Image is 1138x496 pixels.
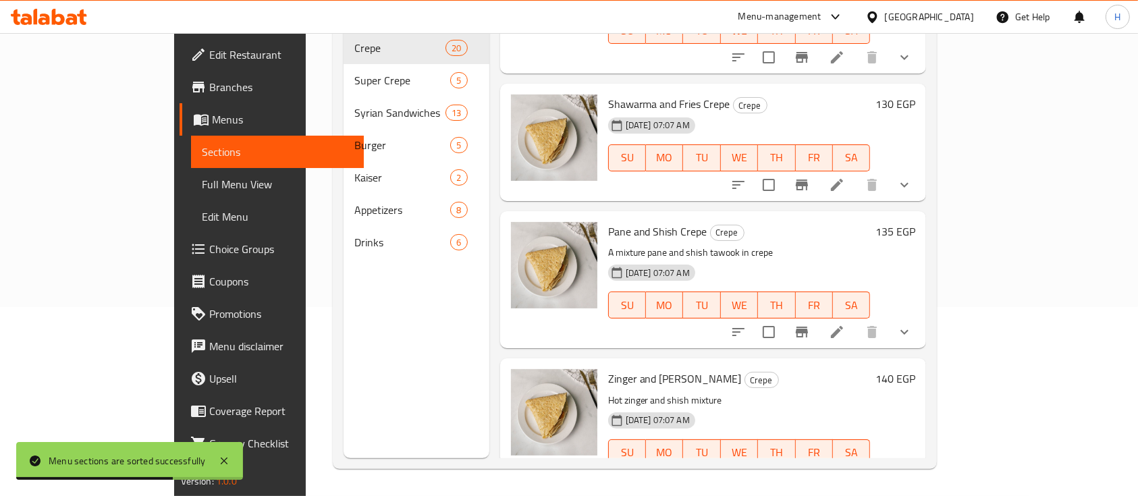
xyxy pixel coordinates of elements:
span: Appetizers [354,202,451,218]
span: MO [651,443,678,462]
span: Menus [212,111,354,128]
div: Drinks6 [344,226,489,258]
button: SU [608,292,646,319]
h6: 130 EGP [875,94,915,113]
button: delete [856,169,888,201]
span: 2 [451,171,466,184]
div: Kaiser2 [344,161,489,194]
span: SA [838,148,865,167]
img: Shawarma and Fries Crepe [511,94,597,181]
div: items [450,234,467,250]
span: SU [614,148,641,167]
span: [DATE] 07:07 AM [620,414,695,426]
img: Zinger and Shish Crepe [511,369,597,456]
span: Drinks [354,234,451,250]
span: FR [801,296,828,315]
span: Super Crepe [354,72,451,88]
div: items [445,40,467,56]
span: [DATE] 07:07 AM [620,119,695,132]
div: Burger [354,137,451,153]
a: Edit Menu [191,200,364,233]
a: Coverage Report [180,395,364,427]
svg: Show Choices [896,49,913,65]
span: Zinger and [PERSON_NAME] [608,368,742,389]
img: Pane and Shish Crepe [511,222,597,308]
span: WE [726,443,753,462]
nav: Menu sections [344,26,489,264]
span: H [1114,9,1120,24]
button: MO [646,292,683,319]
span: WE [726,296,753,315]
button: sort-choices [722,316,755,348]
span: TU [688,443,715,462]
button: show more [888,316,921,348]
button: FR [796,439,833,466]
span: MO [651,148,678,167]
div: Appetizers8 [344,194,489,226]
span: TH [763,21,790,40]
span: SU [614,443,641,462]
div: Crepe [710,225,744,241]
a: Edit menu item [829,49,845,65]
button: WE [721,292,758,319]
span: Select to update [755,171,783,199]
div: Super Crepe5 [344,64,489,97]
span: SA [838,21,865,40]
button: FR [796,292,833,319]
button: Branch-specific-item [786,316,818,348]
span: Select to update [755,43,783,72]
span: Crepe [711,225,744,240]
a: Edit Restaurant [180,38,364,71]
button: SA [833,439,870,466]
div: Menu sections are sorted successfully [49,453,205,468]
div: items [450,72,467,88]
button: Branch-specific-item [786,41,818,74]
a: Edit menu item [829,177,845,193]
span: 6 [451,236,466,249]
button: Branch-specific-item [786,169,818,201]
span: [DATE] 07:07 AM [620,267,695,279]
button: show more [888,169,921,201]
span: Shawarma and Fries Crepe [608,94,730,114]
a: Branches [180,71,364,103]
div: Crepe [733,97,767,113]
button: TU [683,292,720,319]
span: TH [763,148,790,167]
span: TU [688,148,715,167]
span: SA [838,296,865,315]
button: delete [856,41,888,74]
button: show more [888,41,921,74]
span: Syrian Sandwiches [354,105,446,121]
span: Edit Menu [202,209,354,225]
span: WE [726,148,753,167]
button: SU [608,144,646,171]
button: SU [608,439,646,466]
span: Version: [181,472,214,490]
a: Promotions [180,298,364,330]
a: Upsell [180,362,364,395]
span: SU [614,296,641,315]
button: sort-choices [722,41,755,74]
span: 20 [446,42,466,55]
button: SA [833,292,870,319]
span: 5 [451,74,466,87]
button: TH [758,292,795,319]
button: delete [856,316,888,348]
button: sort-choices [722,169,755,201]
div: Crepe [744,372,779,388]
span: Crepe [354,40,446,56]
span: FR [801,443,828,462]
p: Hot zinger and shish mixture [608,392,871,409]
button: WE [721,144,758,171]
a: Menus [180,103,364,136]
button: MO [646,144,683,171]
span: Coupons [209,273,354,290]
h6: 140 EGP [875,369,915,388]
button: TH [758,144,795,171]
span: Full Menu View [202,176,354,192]
span: Menu disclaimer [209,338,354,354]
a: Full Menu View [191,168,364,200]
span: Branches [209,79,354,95]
